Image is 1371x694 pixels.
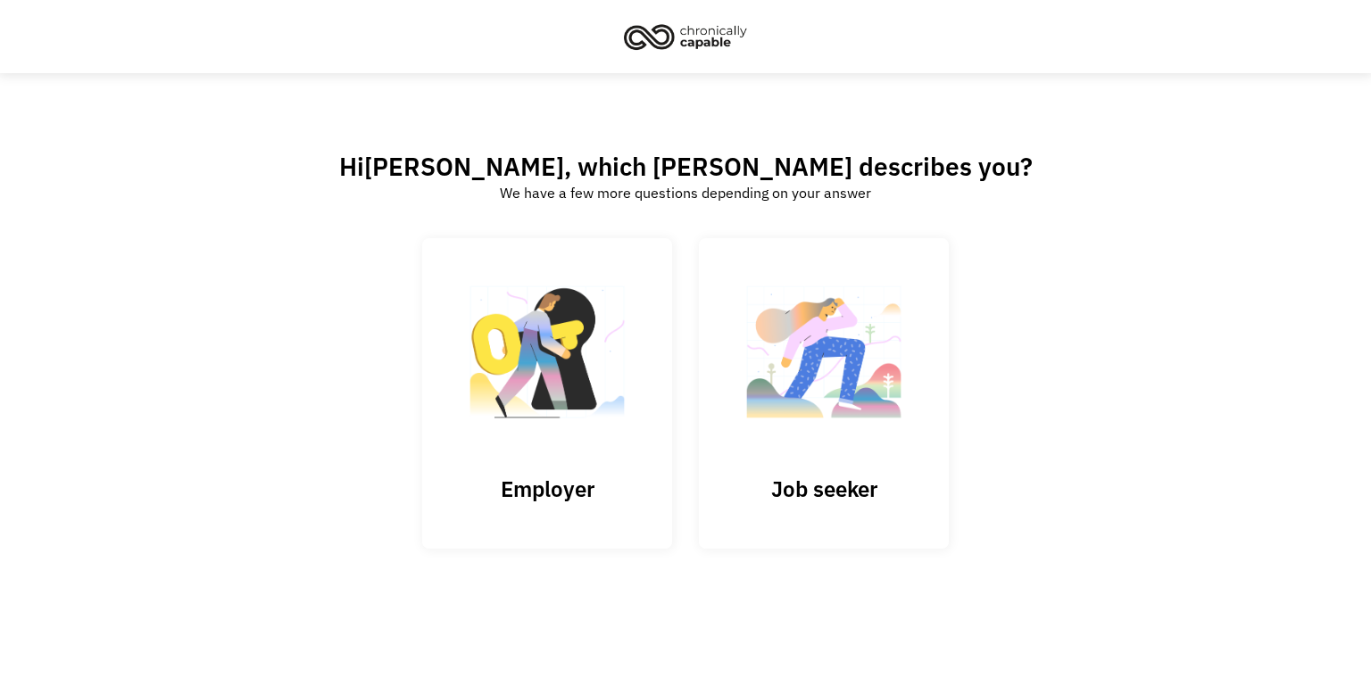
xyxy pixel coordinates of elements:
[735,475,913,502] h3: Job seeker
[500,182,871,203] div: We have a few more questions depending on your answer
[364,150,564,183] span: [PERSON_NAME]
[422,238,672,549] input: Submit
[339,151,1033,182] h2: Hi , which [PERSON_NAME] describes you?
[699,238,949,548] a: Job seeker
[619,17,752,56] img: Chronically Capable logo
